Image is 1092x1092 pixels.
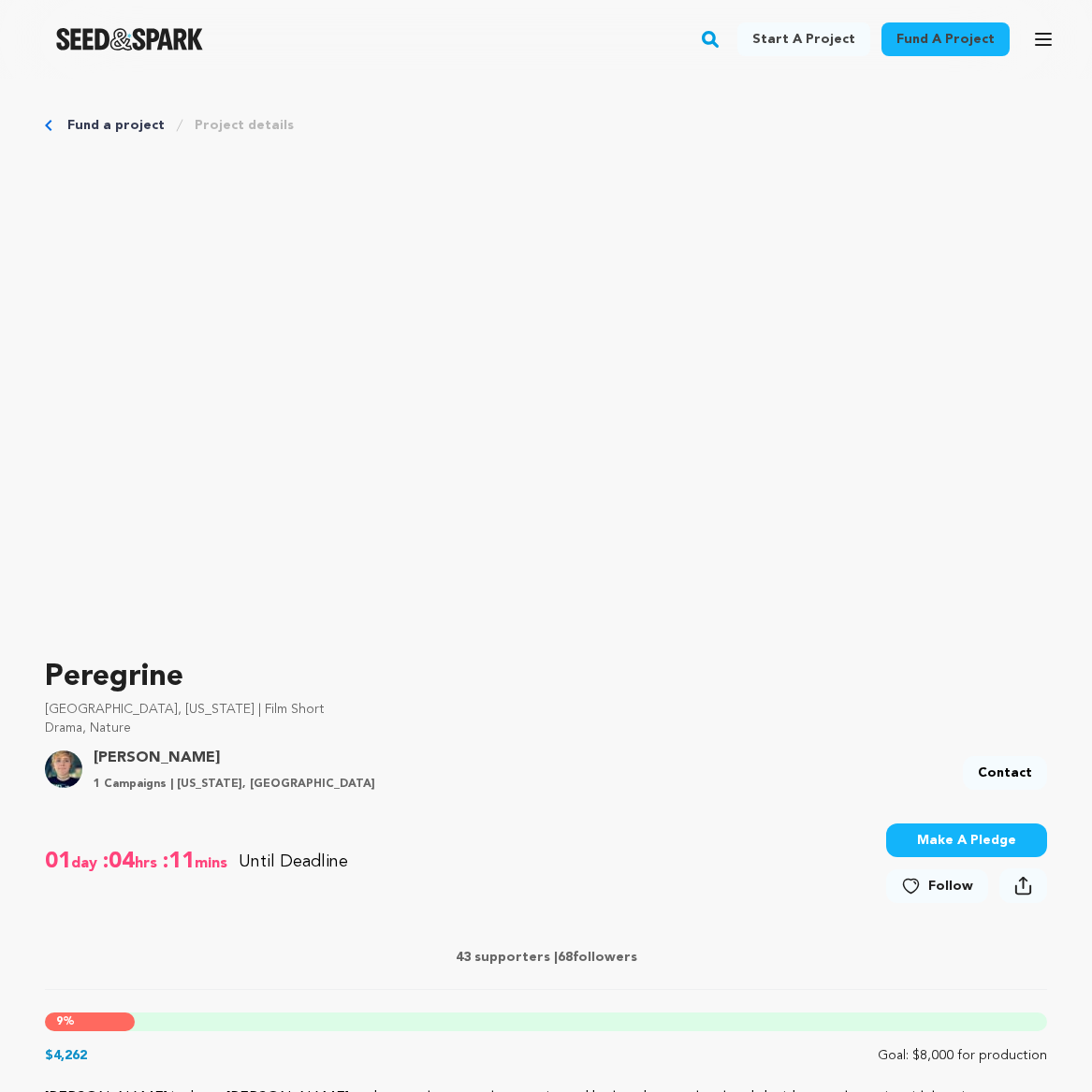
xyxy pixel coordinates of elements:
[56,28,203,51] a: Seed&Spark Homepage
[94,747,375,769] a: Goto Emery Jones profile
[56,1016,63,1027] span: 9
[239,849,348,875] p: Until Deadline
[67,116,165,135] a: Fund a project
[886,823,1047,857] button: Make A Pledge
[45,948,1047,967] p: 43 supporters | followers
[928,877,973,895] span: Follow
[45,116,1047,135] div: Breadcrumb
[45,750,82,788] img: eadefbd78977f432.jpg
[195,847,231,877] span: mins
[45,1046,87,1065] p: $4,262
[45,847,71,877] span: 01
[45,1012,135,1031] div: %
[886,869,988,903] a: Follow
[101,847,135,877] span: :04
[737,22,870,56] a: Start a project
[963,756,1047,790] a: Contact
[56,28,203,51] img: Seed&Spark Logo Dark Mode
[135,847,161,877] span: hrs
[45,700,1047,719] p: [GEOGRAPHIC_DATA], [US_STATE] | Film Short
[45,719,1047,737] p: Drama, Nature
[94,777,375,792] p: 1 Campaigns | [US_STATE], [GEOGRAPHIC_DATA]
[878,1046,1047,1065] p: Goal: $8,000 for production
[45,655,1047,700] p: Peregrine
[195,116,294,135] a: Project details
[71,847,101,877] span: day
[881,22,1010,56] a: Fund a project
[161,847,195,877] span: :11
[558,951,573,964] span: 68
